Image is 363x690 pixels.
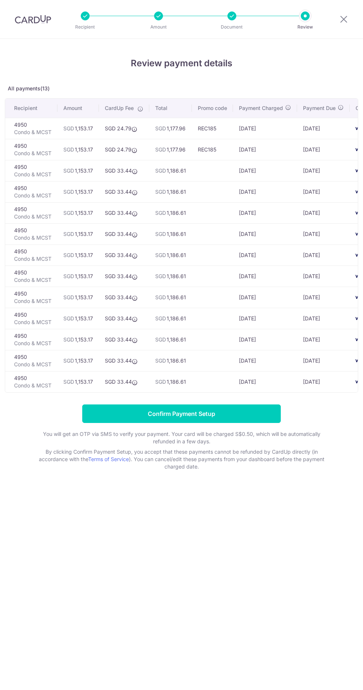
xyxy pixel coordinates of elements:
[233,329,297,350] td: [DATE]
[99,287,149,308] td: SGD 33.44
[63,231,74,237] span: SGD
[14,213,51,220] p: Condo & MCST
[57,287,99,308] td: 1,153.17
[5,181,57,202] td: 4950
[63,273,74,279] span: SGD
[14,192,51,199] p: Condo & MCST
[57,329,99,350] td: 1,153.17
[233,223,297,244] td: [DATE]
[297,202,350,223] td: [DATE]
[63,189,74,195] span: SGD
[297,139,350,160] td: [DATE]
[233,244,297,266] td: [DATE]
[63,315,74,321] span: SGD
[155,231,166,237] span: SGD
[57,160,99,181] td: 1,153.17
[14,255,51,263] p: Condo & MCST
[149,329,192,350] td: 1,186.61
[33,430,330,445] p: You will get an OTP via SMS to verify your payment. Your card will be charged S$0.50, which will ...
[99,160,149,181] td: SGD 33.44
[63,357,74,364] span: SGD
[105,104,134,112] span: CardUp Fee
[14,234,51,241] p: Condo & MCST
[5,223,57,244] td: 4950
[14,276,51,284] p: Condo & MCST
[63,294,74,300] span: SGD
[155,167,166,174] span: SGD
[99,371,149,392] td: SGD 33.44
[57,202,99,223] td: 1,153.17
[192,99,233,118] th: Promo code
[82,404,281,423] input: Confirm Payment Setup
[63,379,74,385] span: SGD
[57,244,99,266] td: 1,153.17
[5,308,57,329] td: 4950
[192,139,233,160] td: REC185
[99,308,149,329] td: SGD 33.44
[149,139,192,160] td: 1,177.96
[149,118,192,139] td: 1,177.96
[99,181,149,202] td: SGD 33.44
[149,350,192,371] td: 1,186.61
[5,202,57,223] td: 4950
[149,160,192,181] td: 1,186.61
[14,319,51,326] p: Condo & MCST
[297,181,350,202] td: [DATE]
[63,146,74,153] span: SGD
[14,129,51,136] p: Condo & MCST
[5,57,358,70] h4: Review payment details
[5,99,57,118] th: Recipient
[233,139,297,160] td: [DATE]
[149,181,192,202] td: 1,186.61
[57,266,99,287] td: 1,153.17
[303,104,336,112] span: Payment Due
[155,294,166,300] span: SGD
[57,99,99,118] th: Amount
[5,350,57,371] td: 4950
[99,139,149,160] td: SGD 24.79
[57,371,99,392] td: 1,153.17
[149,308,192,329] td: 1,186.61
[233,287,297,308] td: [DATE]
[155,189,166,195] span: SGD
[57,308,99,329] td: 1,153.17
[297,350,350,371] td: [DATE]
[99,329,149,350] td: SGD 33.44
[63,336,74,343] span: SGD
[233,371,297,392] td: [DATE]
[297,266,350,287] td: [DATE]
[192,118,233,139] td: REC185
[155,273,166,279] span: SGD
[64,23,106,31] p: Recipient
[233,118,297,139] td: [DATE]
[233,350,297,371] td: [DATE]
[297,308,350,329] td: [DATE]
[5,160,57,181] td: 4950
[155,210,166,216] span: SGD
[233,308,297,329] td: [DATE]
[99,244,149,266] td: SGD 33.44
[233,181,297,202] td: [DATE]
[14,382,51,389] p: Condo & MCST
[14,297,51,305] p: Condo & MCST
[63,125,74,131] span: SGD
[155,336,166,343] span: SGD
[233,266,297,287] td: [DATE]
[99,266,149,287] td: SGD 33.44
[14,150,51,157] p: Condo & MCST
[155,125,166,131] span: SGD
[149,244,192,266] td: 1,186.61
[57,139,99,160] td: 1,153.17
[149,223,192,244] td: 1,186.61
[5,244,57,266] td: 4950
[63,210,74,216] span: SGD
[63,167,74,174] span: SGD
[211,23,253,31] p: Document
[155,146,166,153] span: SGD
[5,266,57,287] td: 4950
[5,118,57,139] td: 4950
[149,371,192,392] td: 1,186.61
[155,252,166,258] span: SGD
[99,118,149,139] td: SGD 24.79
[14,361,51,368] p: Condo & MCST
